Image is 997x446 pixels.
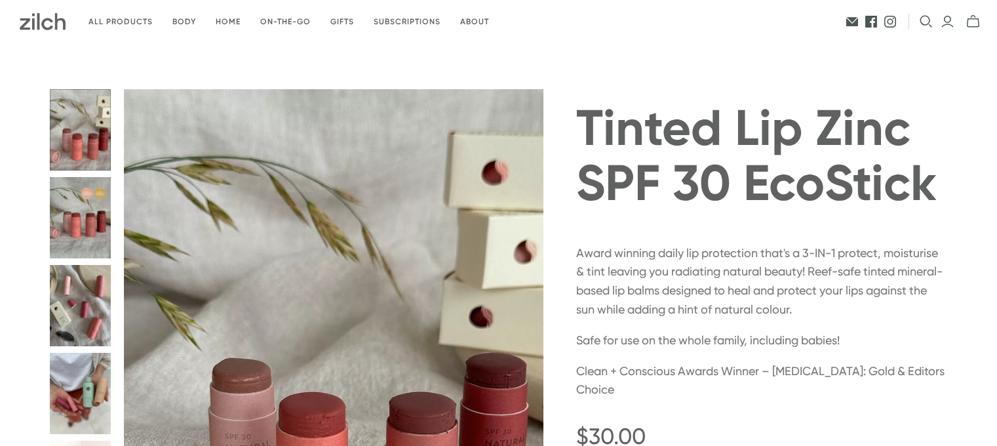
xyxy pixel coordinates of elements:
a: On-the-go [250,7,321,37]
img: Zilch has done the hard yards and handpicked the best ethical and sustainable products for you an... [20,13,66,30]
span: Clean + Conscious Awards Winner – [MEDICAL_DATA]: Gold & Editors Choice [576,364,945,397]
a: Body [163,7,206,37]
a: All products [79,7,163,37]
p: Award winning daily lip protection that's a 3-IN-1 protect, moisturise & tint leaving you radiati... [576,244,947,319]
button: Tinted Lip Zinc SPF 30 EcoStick thumbnail [50,353,111,434]
button: Tinted Lip Zinc SPF 30 EcoStick thumbnail [50,89,111,171]
p: Safe for use on the whole family, including babies! [576,331,947,350]
button: Tinted Lip Zinc SPF 30 EcoStick thumbnail [50,177,111,258]
a: Home [206,7,250,37]
a: Gifts [321,7,364,37]
button: mini-cart-toggle [962,14,984,29]
button: Open search [920,15,933,28]
h1: Tinted Lip Zinc SPF 30 EcoStick [576,101,947,211]
a: Login [941,14,954,29]
button: Tinted Lip Zinc SPF 30 EcoStick thumbnail [50,265,111,346]
a: Subscriptions [364,7,450,37]
a: About [450,7,499,37]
